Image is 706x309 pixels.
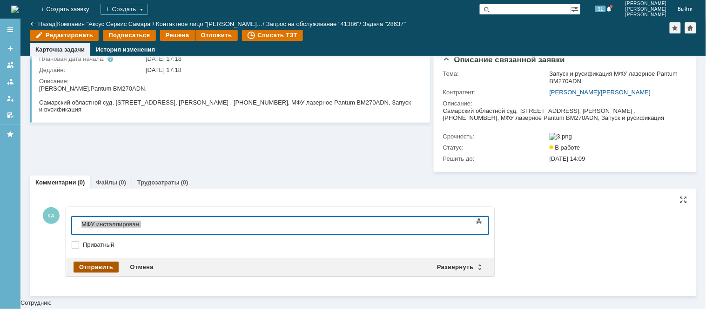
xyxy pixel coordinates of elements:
span: [DATE] 14:09 [550,155,585,162]
div: Задача "28637" [363,20,406,27]
span: [PERSON_NAME] [625,12,667,18]
a: [PERSON_NAME] [601,89,651,96]
a: Мои заявки [3,91,18,106]
div: МФУ инсталлирован. [4,4,136,11]
div: Добавить в избранное [670,22,681,33]
a: Мои согласования [3,108,18,123]
div: Запуск и русификация МФУ лазерное Pantum BM270ADN [550,70,683,85]
div: / [57,20,156,27]
a: Контактное лицо "[PERSON_NAME]… [156,20,263,27]
img: logo [11,6,19,13]
div: / [550,89,683,96]
div: / [156,20,266,27]
div: Дедлайн: [39,66,144,74]
a: Комментарии [35,179,76,186]
a: Компания "Аксус Сервис Самара" [57,20,153,27]
div: | [55,20,57,27]
a: История изменения [96,46,155,53]
div: Плановая дата начала: [39,55,133,63]
a: Заявки в моей ответственности [3,74,18,89]
label: Приватный [83,241,487,249]
span: КА [43,207,60,224]
span: [PERSON_NAME] [625,7,667,12]
div: Решить до: [443,155,548,163]
span: [PERSON_NAME] [625,1,667,7]
span: В работе [550,144,580,151]
img: 3.png [550,133,572,140]
div: Тема: [443,70,548,78]
div: Описание: [39,78,419,85]
div: / [266,20,363,27]
a: Перейти на домашнюю страницу [11,6,19,13]
a: Назад [38,20,55,27]
div: (0) [181,179,188,186]
span: Показать панель инструментов [474,216,485,227]
div: (0) [78,179,85,186]
a: Трудозатраты [137,179,180,186]
div: Статус: [443,144,548,151]
a: Запрос на обслуживание "41386" [266,20,360,27]
div: (0) [119,179,126,186]
div: Контрагент: [443,89,548,96]
span: 31 [595,6,606,12]
div: Создать [101,4,148,15]
div: На всю страницу [680,196,687,204]
a: Создать заявку [3,41,18,56]
div: Сделать домашней страницей [685,22,696,33]
div: [DATE] 17:18 [146,55,417,63]
div: Срочность: [443,133,548,140]
a: Карточка задачи [35,46,85,53]
span: Описание связанной заявки [443,55,565,64]
a: Файлы [96,179,117,186]
a: Заявки на командах [3,58,18,72]
div: [DATE] 17:18 [146,66,417,74]
a: [PERSON_NAME] [550,89,599,96]
span: Расширенный поиск [571,4,580,13]
div: Описание: [443,100,685,107]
